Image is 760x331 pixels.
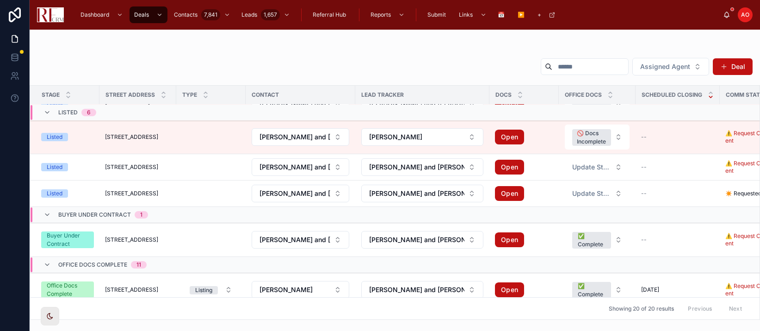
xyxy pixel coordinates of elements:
[366,6,409,23] a: Reports
[71,5,723,25] div: scrollable content
[41,133,94,141] a: Listed
[641,133,647,141] span: --
[313,11,346,19] span: Referral Hub
[174,11,198,19] span: Contacts
[87,109,91,116] div: 6
[80,11,109,19] span: Dashboard
[361,158,483,176] button: Select Button
[47,189,62,198] div: Listed
[565,185,630,202] button: Select Button
[632,58,709,75] button: Select Button
[252,185,349,202] button: Select Button
[252,281,349,299] button: Select Button
[136,261,141,269] div: 11
[251,281,350,299] a: Select Button
[252,231,349,249] button: Select Button
[260,189,330,198] span: [PERSON_NAME] and [PERSON_NAME]
[495,232,524,247] a: Open
[640,62,690,71] span: Assigned Agent
[201,9,220,20] div: 7,841
[251,158,350,176] a: Select Button
[361,281,483,299] button: Select Button
[641,163,714,171] a: --
[182,91,197,99] span: Type
[308,6,352,23] a: Referral Hub
[58,211,131,219] span: Buyer Under Contract
[495,130,524,144] a: Open
[564,277,630,303] a: Select Button
[533,6,560,23] a: +
[105,190,158,197] span: [STREET_ADDRESS]
[41,189,94,198] a: Listed
[371,11,391,19] span: Reports
[641,286,714,294] a: [DATE]
[252,158,349,176] button: Select Button
[641,163,647,171] span: --
[251,184,350,203] a: Select Button
[105,286,171,294] a: [STREET_ADDRESS]
[130,6,167,23] a: Deals
[260,285,313,294] span: [PERSON_NAME]
[641,286,659,294] span: [DATE]
[260,162,330,172] span: [PERSON_NAME] and [PERSON_NAME]
[495,282,553,297] a: Open
[538,11,541,19] span: +
[260,235,330,244] span: [PERSON_NAME] and [PERSON_NAME]
[260,132,330,142] span: [PERSON_NAME] and [PERSON_NAME]
[361,185,483,202] button: Select Button
[459,11,473,19] span: Links
[47,281,88,298] div: Office Docs Complete
[495,91,512,99] span: Docs
[454,6,491,23] a: Links
[251,128,350,146] a: Select Button
[498,11,505,19] span: 📅
[564,158,630,176] a: Select Button
[361,231,484,249] a: Select Button
[642,91,702,99] span: Scheduled closing
[105,133,158,141] span: [STREET_ADDRESS]
[741,11,749,19] span: AO
[105,91,155,99] span: Street Address
[495,186,524,201] a: Open
[565,277,630,302] button: Select Button
[47,133,62,141] div: Listed
[105,286,158,294] span: [STREET_ADDRESS]
[251,231,350,249] a: Select Button
[58,261,127,269] span: Office Docs Complete
[609,305,674,312] span: Showing 20 of 20 results
[252,91,279,99] span: Contact
[76,6,128,23] a: Dashboard
[369,189,464,198] span: [PERSON_NAME] and [PERSON_NAME]
[58,109,78,116] span: Listed
[361,128,484,146] a: Select Button
[577,129,606,146] div: 🚫 Docs Incomplete
[41,231,94,248] a: Buyer Under Contract
[47,231,88,248] div: Buyer Under Contract
[641,190,647,197] span: --
[495,282,524,297] a: Open
[369,162,464,172] span: [PERSON_NAME] and [PERSON_NAME]
[105,133,171,141] a: [STREET_ADDRESS]
[182,281,240,298] button: Select Button
[105,163,158,171] span: [STREET_ADDRESS]
[641,236,714,244] a: --
[518,11,525,19] span: ▶️
[369,235,464,244] span: [PERSON_NAME] and [PERSON_NAME]
[423,6,452,23] a: Submit
[427,11,446,19] span: Submit
[495,160,524,175] a: Open
[105,190,171,197] a: [STREET_ADDRESS]
[369,285,464,294] span: [PERSON_NAME] and [PERSON_NAME]
[41,163,94,171] a: Listed
[713,58,753,75] a: Deal
[361,231,483,249] button: Select Button
[134,11,149,19] span: Deals
[361,281,484,299] a: Select Button
[565,227,630,252] button: Select Button
[37,7,64,22] img: App logo
[513,6,531,23] a: ▶️
[495,130,553,144] a: Open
